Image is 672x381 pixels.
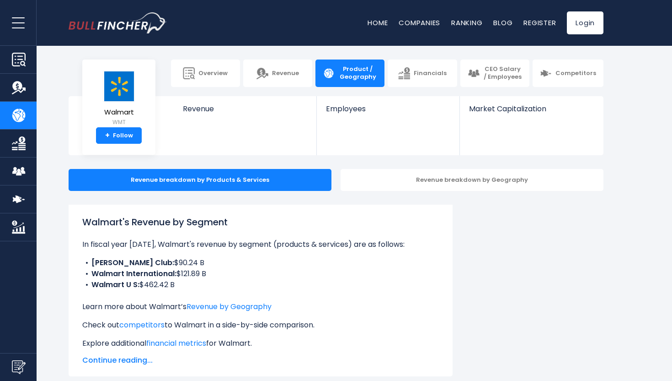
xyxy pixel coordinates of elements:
a: Home [368,18,388,27]
span: Competitors [555,70,596,77]
a: Financials [388,60,457,87]
a: Blog [493,18,512,27]
small: WMT [103,118,135,126]
span: Market Capitalization [469,104,593,113]
b: [PERSON_NAME] Club: [91,257,174,268]
a: Revenue [174,96,317,129]
a: Product / Geography [315,60,384,87]
a: Go to homepage [69,12,167,33]
span: Financials [414,70,447,77]
div: Revenue breakdown by Geography [341,169,603,191]
a: Market Capitalization [460,96,603,129]
p: Check out to Walmart in a side-by-side comparison. [82,320,439,331]
b: Walmart International: [91,268,176,279]
span: Continue reading... [82,355,439,366]
strong: + [105,131,110,140]
p: In fiscal year [DATE], Walmart's revenue by segment (products & services) are as follows: [82,239,439,250]
a: competitors [119,320,165,330]
span: Revenue [183,104,308,113]
a: Revenue by Geography [187,301,272,312]
a: Login [567,11,603,34]
span: Employees [326,104,450,113]
p: Explore additional for Walmart. [82,338,439,349]
h1: Walmart's Revenue by Segment [82,215,439,229]
a: Competitors [533,60,603,87]
a: Overview [171,60,240,87]
a: +Follow [96,127,142,144]
a: Companies [399,18,440,27]
a: CEO Salary / Employees [460,60,529,87]
span: Revenue [272,70,299,77]
div: Revenue breakdown by Products & Services [69,169,331,191]
li: $90.24 B [82,257,439,268]
a: Revenue [243,60,312,87]
a: Employees [317,96,459,129]
span: Overview [198,70,228,77]
li: $462.42 B [82,279,439,290]
a: Walmart WMT [102,71,135,128]
span: Walmart [103,109,135,116]
p: Learn more about Walmart’s [82,301,439,312]
span: CEO Salary / Employees [483,65,522,81]
img: bullfincher logo [69,12,167,33]
a: Register [523,18,556,27]
li: $121.89 B [82,268,439,279]
span: Product / Geography [338,65,377,81]
b: Walmart U S: [91,279,139,290]
a: financial metrics [146,338,206,348]
a: Ranking [451,18,482,27]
